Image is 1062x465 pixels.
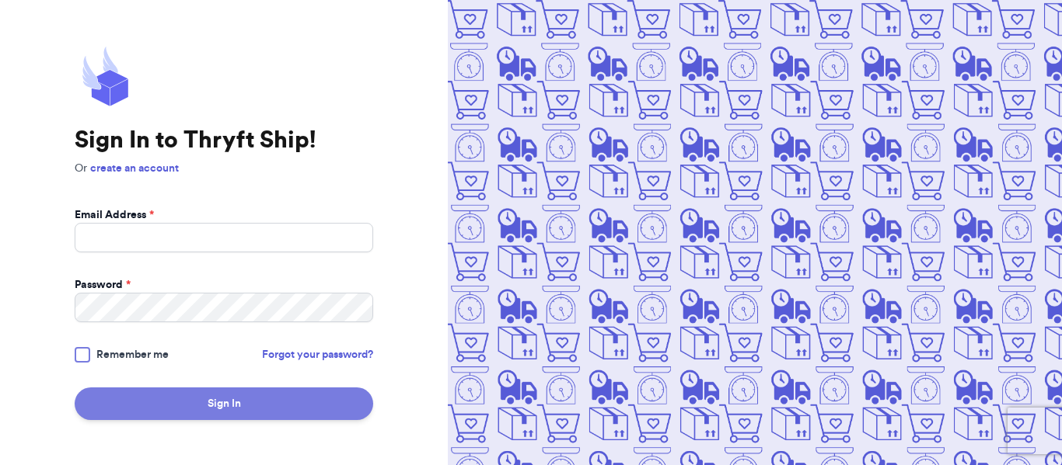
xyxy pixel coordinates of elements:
h1: Sign In to Thryft Ship! [75,127,373,154]
a: create an account [90,163,179,174]
span: Remember me [96,347,169,363]
label: Password [75,277,131,293]
label: Email Address [75,207,154,223]
button: Sign In [75,387,373,420]
p: Or [75,161,373,176]
a: Forgot your password? [262,347,373,363]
